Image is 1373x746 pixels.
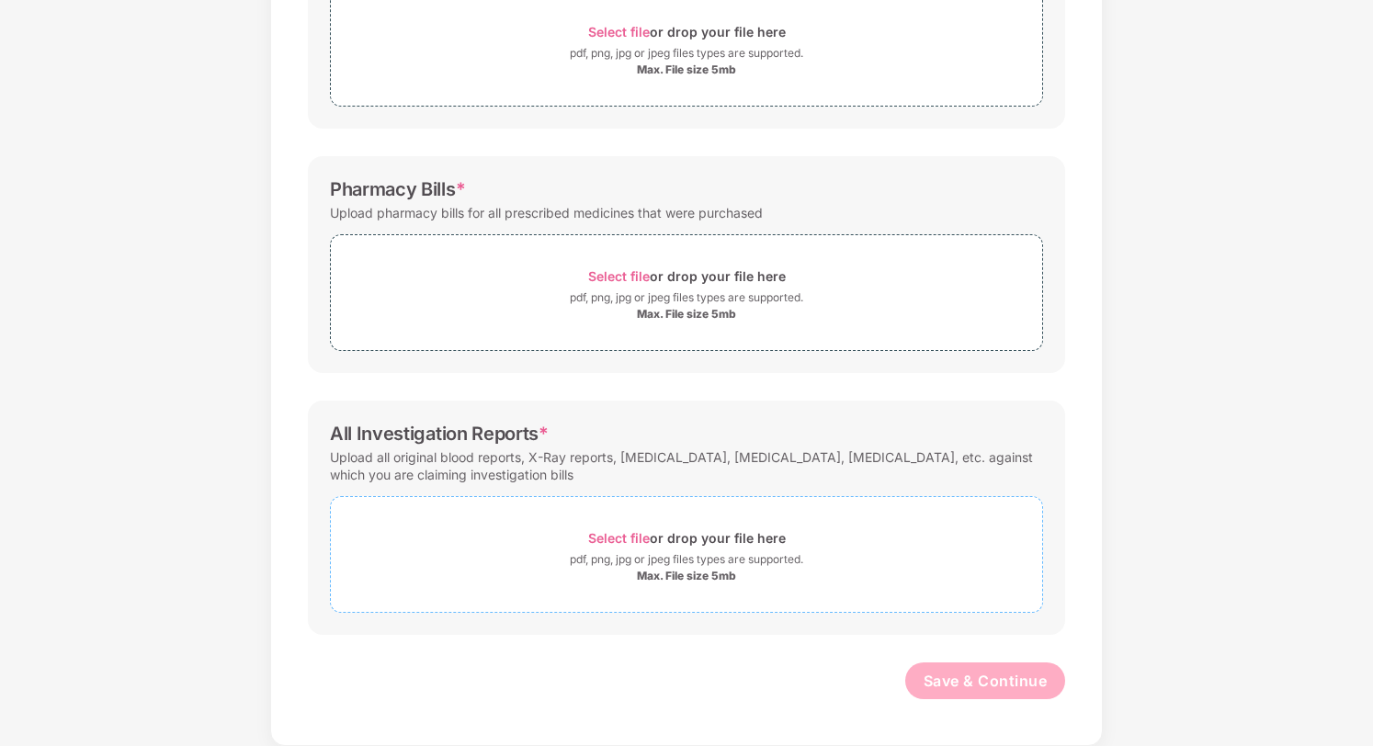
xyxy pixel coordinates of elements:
span: Select file [588,530,650,546]
button: Save & Continue [905,662,1066,699]
div: pdf, png, jpg or jpeg files types are supported. [570,44,803,62]
div: Max. File size 5mb [637,307,736,322]
span: Select fileor drop your file herepdf, png, jpg or jpeg files types are supported.Max. File size 5mb [331,5,1042,92]
div: Max. File size 5mb [637,62,736,77]
div: pdf, png, jpg or jpeg files types are supported. [570,550,803,569]
div: pdf, png, jpg or jpeg files types are supported. [570,288,803,307]
div: All Investigation Reports [330,423,549,445]
span: Select file [588,268,650,284]
span: Select fileor drop your file herepdf, png, jpg or jpeg files types are supported.Max. File size 5mb [331,249,1042,336]
span: Select fileor drop your file herepdf, png, jpg or jpeg files types are supported.Max. File size 5mb [331,511,1042,598]
div: or drop your file here [588,19,786,44]
div: or drop your file here [588,526,786,550]
div: Upload pharmacy bills for all prescribed medicines that were purchased [330,200,763,225]
div: Pharmacy Bills [330,178,465,200]
div: Max. File size 5mb [637,569,736,583]
div: or drop your file here [588,264,786,288]
span: Select file [588,24,650,40]
div: Upload all original blood reports, X-Ray reports, [MEDICAL_DATA], [MEDICAL_DATA], [MEDICAL_DATA],... [330,445,1043,487]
